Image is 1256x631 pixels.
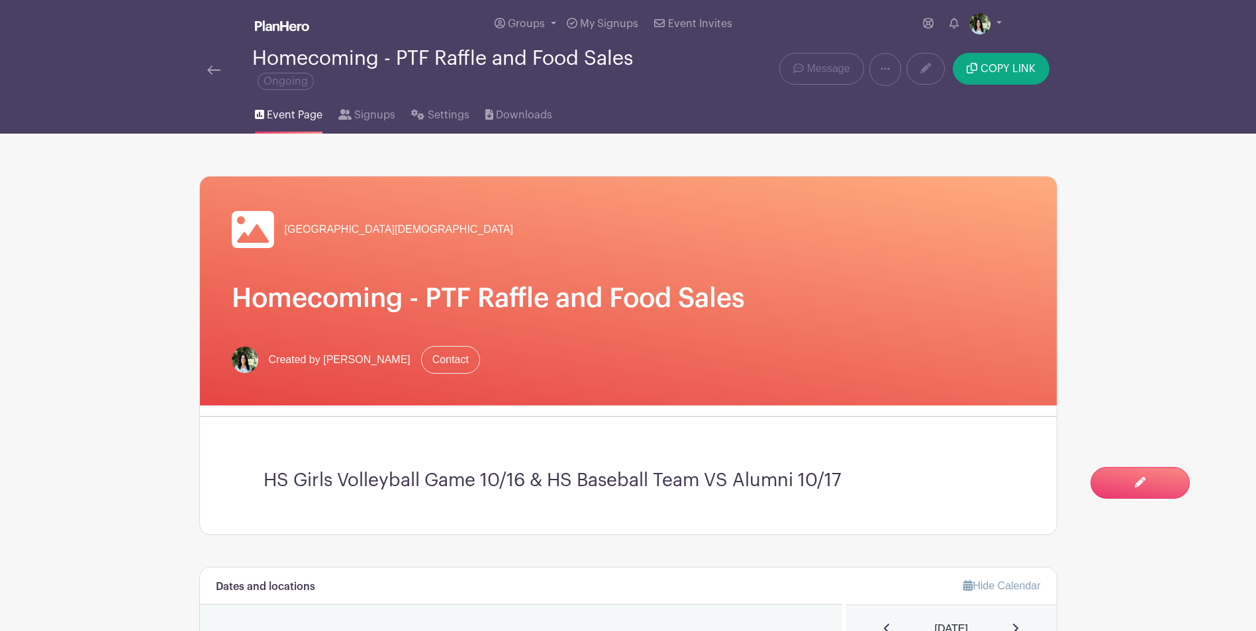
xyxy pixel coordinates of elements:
span: Settings [428,107,469,123]
a: Hide Calendar [963,580,1040,591]
span: Event Page [267,107,322,123]
a: Event Page [255,91,322,134]
a: Downloads [485,91,552,134]
h3: HS Girls Volleyball Game 10/16 & HS Baseball Team VS Alumni 10/17 [264,470,993,492]
span: Signups [354,107,395,123]
img: ICS%20Faculty%20Staff%20Headshots%202024-2025-42.jpg [969,13,990,34]
a: Contact [421,346,480,374]
span: Groups [508,19,545,29]
span: Created by [PERSON_NAME] [269,352,411,368]
a: Settings [411,91,469,134]
a: Signups [338,91,395,134]
h6: Dates and locations [216,581,315,593]
button: COPY LINK [953,53,1049,85]
div: Homecoming - PTF Raffle and Food Sales [252,48,681,91]
a: Message [779,53,863,85]
span: COPY LINK [981,63,1036,74]
img: back-arrow-29a5d9b10d5bd6ae65dc969a981735edf675c4d7a1fe02e03b50dbd4ba3cdb55.svg [207,65,220,75]
span: [GEOGRAPHIC_DATA][DEMOGRAPHIC_DATA] [285,222,514,237]
span: Ongoing [258,73,314,90]
span: Event Invites [668,19,732,29]
span: Message [807,61,850,77]
span: My Signups [580,19,638,29]
h1: Homecoming - PTF Raffle and Food Sales [232,282,1025,314]
span: Downloads [496,107,552,123]
img: ICS%20Faculty%20Staff%20Headshots%202024-2025-42.jpg [232,347,258,373]
img: logo_white-6c42ec7e38ccf1d336a20a19083b03d10ae64f83f12c07503d8b9e83406b4c7d.svg [255,21,309,31]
